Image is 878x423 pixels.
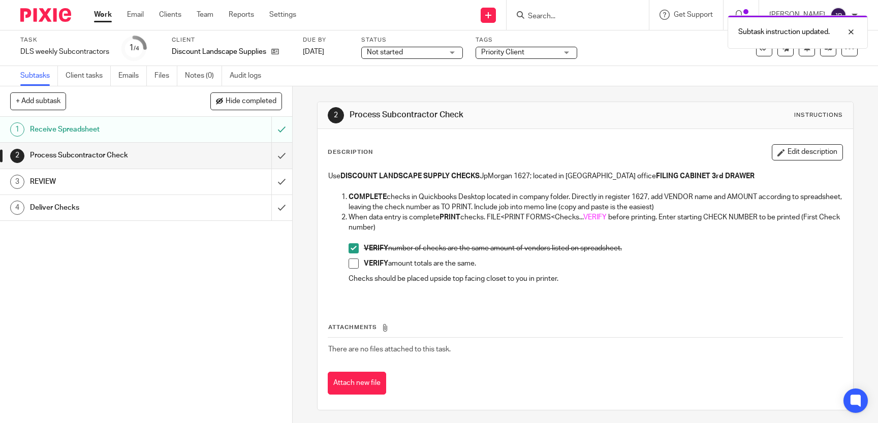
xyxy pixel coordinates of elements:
[10,175,24,189] div: 3
[738,27,830,37] p: Subtask instruction updated.
[159,10,181,20] a: Clients
[303,36,349,44] label: Due by
[440,214,460,221] strong: PRINT
[172,47,266,57] p: Discount Landscape Supplies Inc
[30,122,184,137] h1: Receive Spreadsheet
[20,47,109,57] div: DLS weekly Subcontractors
[340,173,480,180] strong: DISCOUNT LANDSCAPE SUPPLY CHECKS
[328,324,377,330] span: Attachments
[656,173,755,180] strong: FILING CABINET 3rd DRAWER
[94,10,112,20] a: Work
[10,122,24,137] div: 1
[328,107,344,123] div: 2
[20,66,58,86] a: Subtasks
[367,49,403,56] span: Not started
[830,7,846,23] img: svg%3E
[230,66,269,86] a: Audit logs
[349,212,842,233] p: When data entry is complete checks. FILE<PRINT FORMS<Checks... before printing. Enter starting CH...
[328,346,451,353] span: There are no files attached to this task.
[303,48,324,55] span: [DATE]
[350,110,607,120] h1: Process Subcontractor Check
[20,36,109,44] label: Task
[154,66,177,86] a: Files
[583,214,607,221] span: VERIFY
[66,66,111,86] a: Client tasks
[794,111,843,119] div: Instructions
[328,148,373,156] p: Description
[364,245,388,252] strong: VERIFY
[134,46,139,51] small: /4
[10,201,24,215] div: 4
[364,258,842,269] p: amount totals are the same.
[129,42,139,54] div: 1
[349,274,842,284] p: Checks should be placed upside top facing closet to you in printer.
[364,260,388,267] strong: VERIFY
[226,97,276,106] span: Hide completed
[10,92,66,110] button: + Add subtask
[172,36,290,44] label: Client
[118,66,147,86] a: Emails
[349,192,842,213] p: checks in Quickbooks Desktop located in company folder. Directly in register 1627, add VENDOR nam...
[30,148,184,163] h1: Process Subcontractor Check
[30,200,184,215] h1: Deliver Checks
[481,49,524,56] span: Priority Client
[772,144,843,160] button: Edit description
[229,10,254,20] a: Reports
[269,10,296,20] a: Settings
[10,149,24,163] div: 2
[197,10,213,20] a: Team
[328,372,386,395] button: Attach new file
[361,36,463,44] label: Status
[185,66,222,86] a: Notes (0)
[364,243,842,253] p: number of checks are the same amount of vendors listed on spreadsheet.
[30,174,184,189] h1: REVIEW
[210,92,282,110] button: Hide completed
[20,8,71,22] img: Pixie
[328,171,842,181] p: Use JpMorgan 1627; located in [GEOGRAPHIC_DATA] office
[349,193,387,201] strong: COMPLETE
[127,10,144,20] a: Email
